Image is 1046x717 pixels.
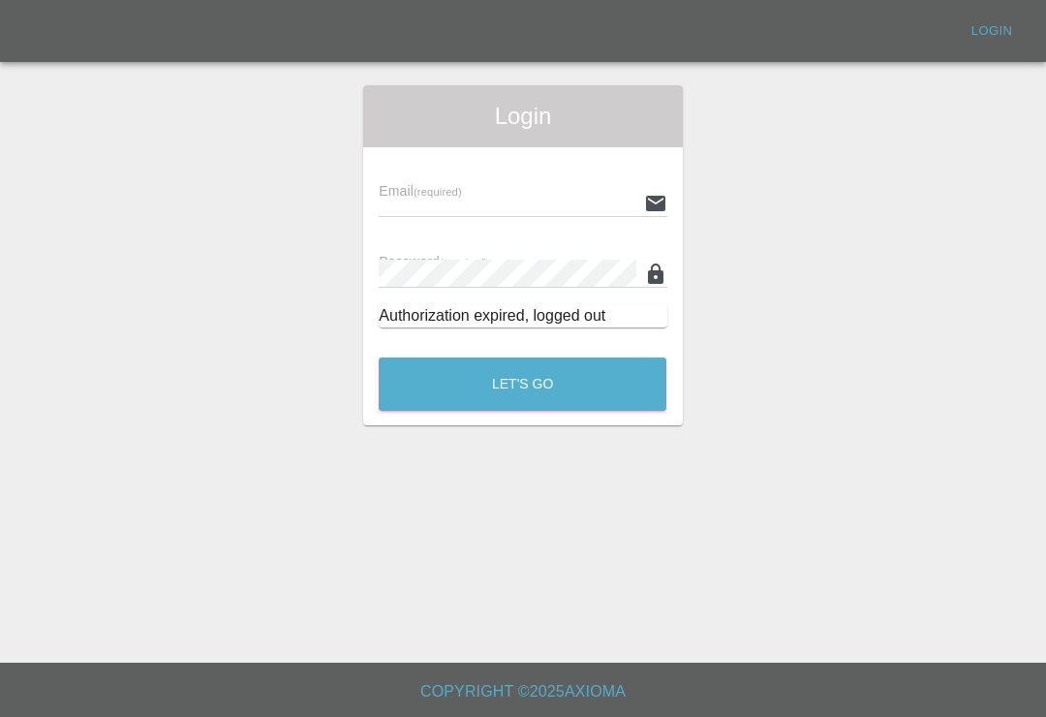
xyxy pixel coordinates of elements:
div: Authorization expired, logged out [379,304,666,327]
span: Login [379,101,666,132]
h6: Copyright © 2025 Axioma [15,678,1031,705]
span: Password [379,254,487,269]
span: Email [379,183,461,199]
a: Login [961,16,1023,47]
button: Let's Go [379,358,666,411]
small: (required) [440,257,488,268]
small: (required) [414,186,462,198]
